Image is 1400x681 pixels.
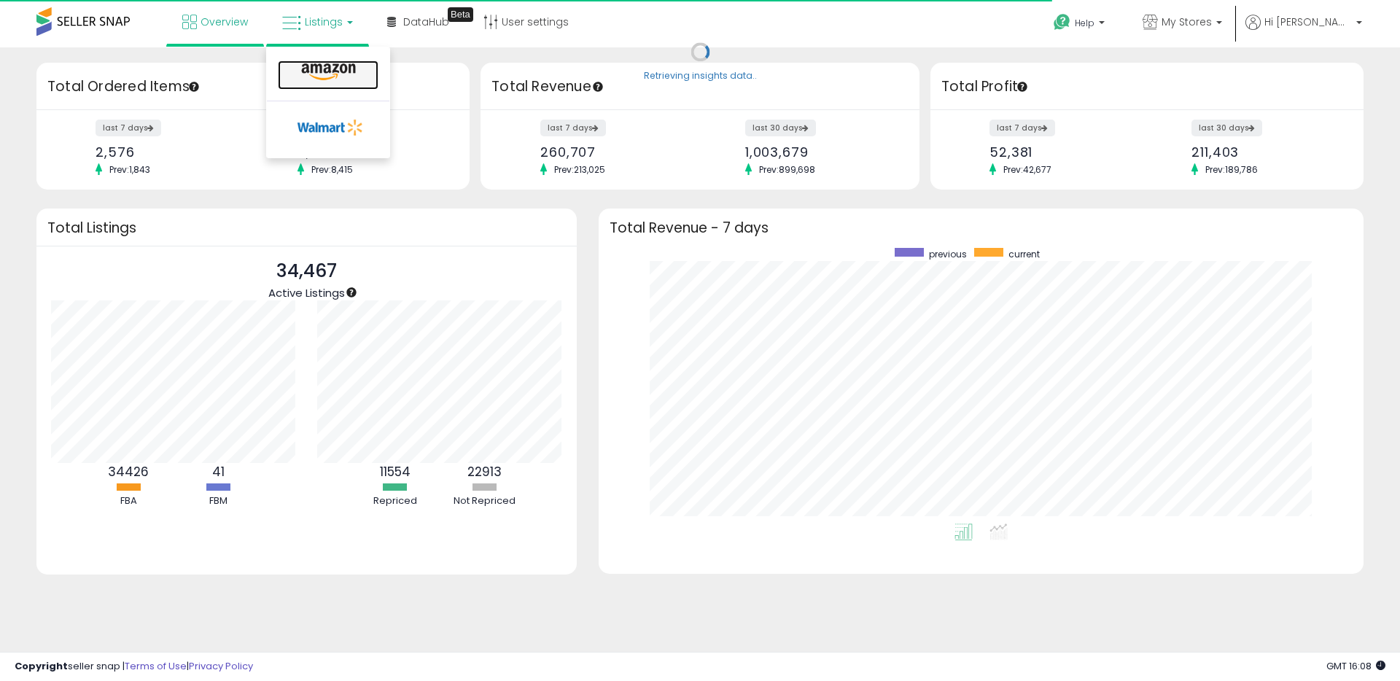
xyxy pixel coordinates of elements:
span: previous [929,248,967,260]
h3: Total Ordered Items [47,77,459,97]
h3: Total Revenue [491,77,909,97]
h3: Total Profit [941,77,1353,97]
div: Retrieving insights data.. [644,70,757,83]
div: 260,707 [540,144,689,160]
div: Tooltip anchor [345,286,358,299]
span: Overview [201,15,248,29]
span: Prev: 1,843 [102,163,157,176]
b: 41 [212,463,225,480]
span: Prev: 8,415 [304,163,360,176]
h3: Total Listings [47,222,566,233]
span: Prev: 899,698 [752,163,822,176]
div: Tooltip anchor [448,7,473,22]
div: 52,381 [989,144,1136,160]
b: 22913 [467,463,502,480]
span: Prev: 189,786 [1198,163,1265,176]
span: DataHub [403,15,449,29]
a: Help [1042,2,1119,47]
b: 11554 [380,463,411,480]
div: FBM [174,494,262,508]
div: FBA [85,494,172,508]
span: Prev: 213,025 [547,163,612,176]
span: Active Listings [268,285,345,300]
div: 211,403 [1191,144,1338,160]
label: last 7 days [989,120,1055,136]
span: Prev: 42,677 [996,163,1059,176]
a: Hi [PERSON_NAME] [1245,15,1362,47]
div: 1,003,679 [745,144,894,160]
i: Get Help [1053,13,1071,31]
b: 34426 [108,463,149,480]
span: Help [1075,17,1094,29]
div: Tooltip anchor [1016,80,1029,93]
div: 2,576 [96,144,242,160]
label: last 7 days [540,120,606,136]
span: Listings [305,15,343,29]
span: My Stores [1162,15,1212,29]
label: last 7 days [96,120,161,136]
div: Tooltip anchor [187,80,201,93]
div: Repriced [351,494,439,508]
span: current [1008,248,1040,260]
p: 34,467 [268,257,345,285]
div: Not Repriced [441,494,529,508]
label: last 30 days [1191,120,1262,136]
h3: Total Revenue - 7 days [610,222,1353,233]
div: 8,979 [297,144,444,160]
span: Hi [PERSON_NAME] [1264,15,1352,29]
label: last 30 days [745,120,816,136]
div: Tooltip anchor [591,80,604,93]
